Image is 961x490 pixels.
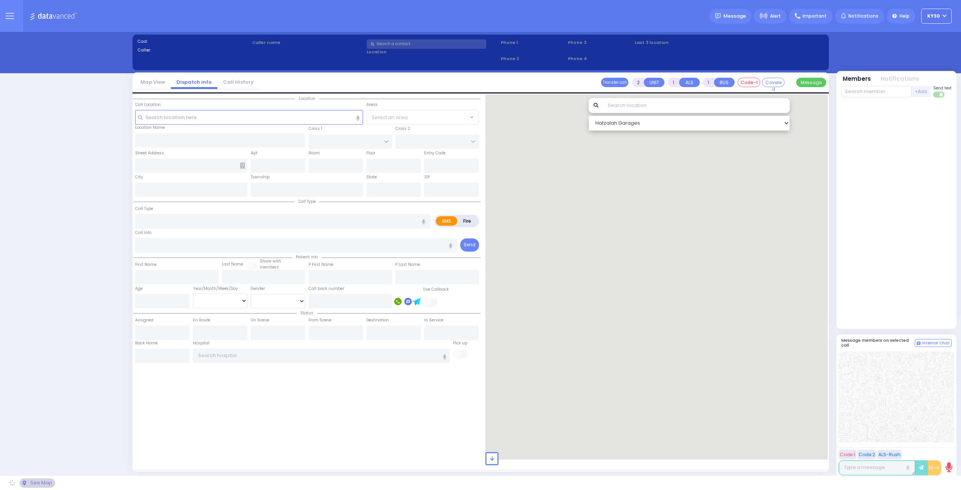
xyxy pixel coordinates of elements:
[603,98,790,113] input: Search location
[738,78,760,87] button: Code-1
[137,47,250,53] label: Caller:
[309,286,344,292] label: Call back number
[135,230,151,236] label: Call Info
[193,340,209,346] label: Hospital
[424,317,443,323] label: In Service
[644,78,664,87] button: UNIT
[424,150,446,156] label: Entry Code
[292,254,322,260] span: Patient info
[457,216,478,226] label: Fire
[135,110,363,124] input: Search location here
[193,286,247,292] div: Year/Month/Week/Day
[933,91,945,98] label: Turn off text
[839,450,856,459] button: Code 1
[366,317,389,323] label: Destination
[171,78,217,86] a: Dispatch info
[715,13,721,19] img: message.svg
[309,150,320,156] label: Room
[251,150,258,156] label: Apt
[135,317,154,323] label: Assigned
[137,38,250,45] label: Cad:
[453,340,467,346] label: Pick up
[933,85,952,91] span: Send text
[803,13,827,20] span: Important
[251,317,269,323] label: On Scene
[714,78,735,87] button: BUS
[240,163,245,169] span: Other building occupants
[366,174,377,180] label: State
[917,342,920,345] img: comment-alt.png
[222,261,243,267] label: Last Name
[367,39,486,49] input: Search a contact
[927,13,940,20] span: KY30
[260,258,281,264] small: Share with
[295,199,319,204] span: Call type
[899,13,910,20] span: Help
[424,174,430,180] label: ZIP
[395,126,410,132] label: Cross 2
[251,174,270,180] label: Township
[217,78,259,86] a: Call History
[135,340,158,346] label: Back Home
[460,238,479,252] button: Send
[762,78,785,87] button: Covered
[857,450,876,459] button: Code 2
[309,317,331,323] label: From Scene
[395,262,420,268] label: P Last Name
[135,286,143,292] label: Age
[881,75,919,83] button: Notifications
[135,150,164,156] label: Street Address
[436,216,458,226] label: EMS
[135,262,157,268] label: First Name
[295,96,319,101] span: Location
[30,11,80,21] img: Logo
[877,450,902,459] button: ALS-Rush
[309,126,322,132] label: Cross 1
[193,317,210,323] label: En Route
[601,78,628,87] button: Transfer call
[921,9,952,24] button: KY30
[501,56,565,62] span: Phone 2
[20,478,55,488] div: See map
[309,262,333,268] label: P First Name
[723,12,746,20] span: Message
[568,39,633,46] span: Phone 3
[135,125,165,131] label: Location Name
[679,78,700,87] button: ALS
[135,174,143,180] label: City
[635,39,729,46] label: Last 3 location
[135,78,171,86] a: Map View
[135,206,153,212] label: Call Type
[796,78,826,87] button: Message
[193,348,450,363] input: Search hospital
[297,310,317,316] span: Status
[568,56,633,62] span: Phone 4
[367,49,498,55] label: Location
[501,39,565,46] span: Phone 1
[372,114,408,121] span: Select an area
[252,39,365,46] label: Caller name
[423,286,449,292] label: Use Callback
[260,264,279,270] span: members
[841,338,915,348] h5: Message members on selected call
[135,102,161,108] label: Call Location
[770,13,781,20] span: Alert
[915,339,952,347] button: Internal Chat
[843,75,871,83] button: Members
[841,86,911,97] input: Search member
[366,102,378,108] label: Areas
[366,150,375,156] label: Floor
[251,286,265,292] label: Gender
[848,13,878,20] span: Notifications
[922,341,950,346] span: Internal Chat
